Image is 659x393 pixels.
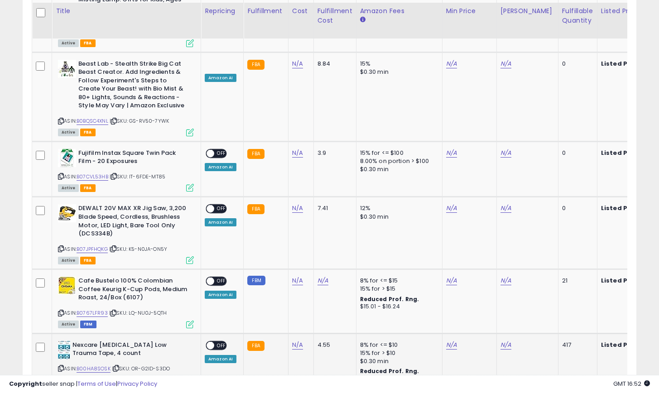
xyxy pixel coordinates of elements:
div: 21 [562,277,590,285]
b: Listed Price: [601,204,642,212]
a: B0767LFR93 [77,309,108,317]
a: N/A [292,59,303,68]
a: Terms of Use [77,379,116,388]
div: ASIN: [58,341,194,383]
img: 51M2GRB3+vL._SL40_.jpg [58,277,76,295]
div: Amazon AI [205,291,236,299]
span: | SKU: IT-6FDE-MT85 [110,173,165,180]
div: $0.30 min [360,357,435,365]
a: N/A [500,59,511,68]
b: Beast Lab - Stealth Strike Big Cat Beast Creator. Add Ingredients & Follow Experiment's Steps to ... [78,60,188,112]
a: N/A [292,204,303,213]
a: N/A [500,276,511,285]
div: 8.00% on portion > $100 [360,157,435,165]
span: OFF [214,278,229,285]
a: Privacy Policy [117,379,157,388]
span: OFF [214,205,229,213]
div: 8.84 [317,60,349,68]
b: Listed Price: [601,59,642,68]
b: DEWALT 20V MAX XR Jig Saw, 3,200 Blade Speed, Cordless, Brushless Motor, LED Light, Bare Tool Onl... [78,204,188,240]
small: FBA [247,149,264,159]
a: N/A [446,340,457,350]
a: B07JPFHQKG [77,245,108,253]
a: N/A [446,204,457,213]
div: 0 [562,204,590,212]
strong: Copyright [9,379,42,388]
div: 417 [562,341,590,349]
small: FBA [247,204,264,214]
div: 8% for <= $10 [360,341,435,349]
a: N/A [292,149,303,158]
div: ASIN: [58,277,194,327]
img: 51FKOUhWy8L._SL40_.jpg [58,60,76,78]
div: Amazon AI [205,74,236,82]
div: Fulfillable Quantity [562,6,593,25]
span: | SKU: OR-G2ID-S3DO [112,365,170,372]
div: 12% [360,204,435,212]
div: Repricing [205,6,240,16]
span: | SKU: GS-RV50-7YWK [110,117,169,125]
small: FBM [247,276,265,285]
div: 7.41 [317,204,349,212]
b: Listed Price: [601,340,642,349]
span: OFF [214,341,229,349]
a: N/A [500,149,511,158]
span: 2025-08-14 16:52 GMT [613,379,650,388]
img: 41+acQUNogL._SL40_.jpg [58,149,76,167]
div: $0.30 min [360,165,435,173]
div: seller snap | | [9,380,157,388]
div: Amazon AI [205,163,236,171]
span: All listings currently available for purchase on Amazon [58,257,79,264]
div: 4.55 [317,341,349,349]
b: Nexcare [MEDICAL_DATA] Low Trauma Tape, 4 count [72,341,183,360]
b: Listed Price: [601,276,642,285]
div: $15.01 - $16.24 [360,303,435,311]
div: Amazon AI [205,355,236,363]
span: FBM [80,321,96,328]
a: B00HA8SOSK [77,365,111,373]
div: Fulfillment Cost [317,6,352,25]
div: [PERSON_NAME] [500,6,554,16]
div: ASIN: [58,204,194,263]
small: Amazon Fees. [360,16,366,24]
a: N/A [317,276,328,285]
span: OFF [214,149,229,157]
a: N/A [292,276,303,285]
div: ASIN: [58,149,194,191]
b: Listed Price: [601,149,642,157]
div: $0.30 min [360,68,435,76]
div: Min Price [446,6,493,16]
div: 0 [562,149,590,157]
b: Cafe Bustelo 100% Colombian Coffee Keurig K-Cup Pods, Medium Roast, 24/Box (6107) [78,277,188,304]
b: Reduced Prof. Rng. [360,295,419,303]
span: All listings currently available for purchase on Amazon [58,129,79,136]
span: All listings currently available for purchase on Amazon [58,184,79,192]
a: N/A [446,59,457,68]
div: $0.30 min [360,213,435,221]
a: B0BQSC4XNL [77,117,108,125]
a: N/A [292,340,303,350]
span: | SKU: LQ-NU0J-5QTH [109,309,167,316]
a: B07CVL53HB [77,173,108,181]
span: FBA [80,39,96,47]
span: FBA [80,184,96,192]
img: 41KNuf866oL._SL40_.jpg [58,204,76,222]
span: FBA [80,257,96,264]
div: Cost [292,6,310,16]
div: 8% for <= $15 [360,277,435,285]
div: 15% for <= $100 [360,149,435,157]
a: N/A [500,204,511,213]
img: 41jxD+7zxEL._SL40_.jpg [58,341,70,359]
div: 15% [360,60,435,68]
div: 0 [562,60,590,68]
div: Title [56,6,197,16]
div: 3.9 [317,149,349,157]
a: N/A [446,149,457,158]
div: 15% for > $15 [360,285,435,293]
b: Fujifilm Instax Square Twin Pack Film - 20 Exposures [78,149,188,168]
div: Amazon AI [205,218,236,226]
div: Amazon Fees [360,6,438,16]
span: All listings currently available for purchase on Amazon [58,39,79,47]
a: N/A [446,276,457,285]
span: FBA [80,129,96,136]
